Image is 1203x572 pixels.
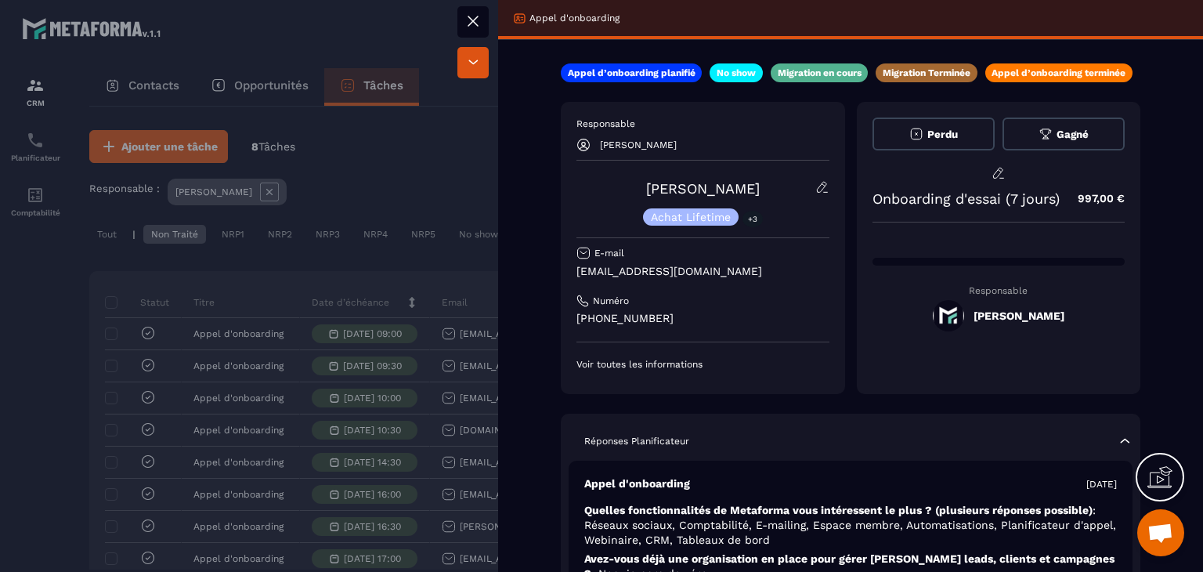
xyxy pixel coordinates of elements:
p: [EMAIL_ADDRESS][DOMAIN_NAME] [576,264,829,279]
p: Réponses Planificateur [584,435,689,447]
p: Migration en cours [778,67,862,79]
span: : Réseaux sociaux, Comptabilité, E-mailing, Espace membre, Automatisations, Planificateur d'appel... [584,504,1116,546]
p: Appel d’onboarding planifié [568,67,695,79]
p: Quelles fonctionnalités de Metaforma vous intéressent le plus ? (plusieurs réponses possible) [584,503,1117,548]
span: Gagné [1057,129,1089,140]
p: Responsable [872,285,1125,296]
p: 997,00 € [1062,183,1125,214]
a: Ouvrir le chat [1137,509,1184,556]
p: Migration Terminée [883,67,970,79]
p: +3 [742,211,763,227]
p: [PHONE_NUMBER] [576,311,829,326]
p: Appel d’onboarding terminée [992,67,1125,79]
h5: [PERSON_NAME] [974,310,1064,322]
p: Appel d'onboarding [584,476,690,491]
button: Perdu [872,118,995,150]
p: No show [717,67,756,79]
p: Numéro [593,295,629,307]
span: Perdu [927,129,958,140]
a: [PERSON_NAME] [646,180,760,197]
p: E-mail [594,247,624,259]
p: [PERSON_NAME] [600,139,677,150]
button: Gagné [1002,118,1125,150]
p: Onboarding d'essai (7 jours) [872,190,1060,207]
p: Voir toutes les informations [576,358,829,371]
p: Responsable [576,118,829,130]
p: [DATE] [1086,478,1117,491]
p: Appel d'onboarding [529,12,620,24]
p: Achat Lifetime [651,212,731,223]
